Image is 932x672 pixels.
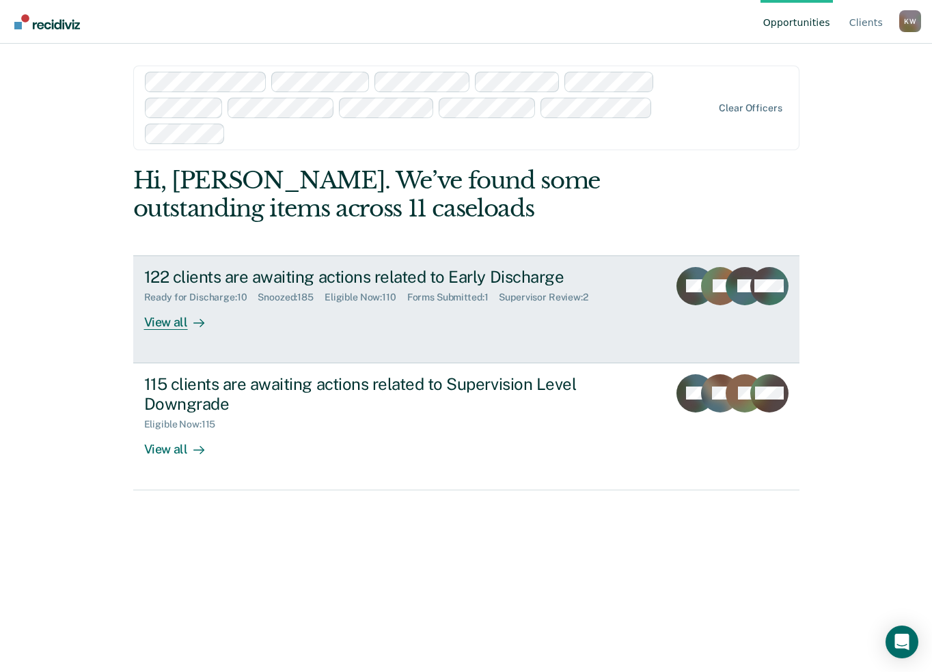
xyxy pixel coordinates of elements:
a: 122 clients are awaiting actions related to Early DischargeReady for Discharge:10Snoozed:185Eligi... [133,255,799,363]
div: Supervisor Review : 2 [499,292,599,303]
div: View all [144,303,221,330]
a: 115 clients are awaiting actions related to Supervision Level DowngradeEligible Now:115View all [133,363,799,490]
img: Recidiviz [14,14,80,29]
div: K W [899,10,921,32]
div: Eligible Now : 110 [325,292,407,303]
div: 122 clients are awaiting actions related to Early Discharge [144,267,624,287]
div: Forms Submitted : 1 [407,292,499,303]
div: Hi, [PERSON_NAME]. We’ve found some outstanding items across 11 caseloads [133,167,666,223]
div: Clear officers [719,102,782,114]
div: View all [144,430,221,457]
div: Ready for Discharge : 10 [144,292,258,303]
div: 115 clients are awaiting actions related to Supervision Level Downgrade [144,374,624,414]
div: Snoozed : 185 [258,292,325,303]
div: Open Intercom Messenger [886,626,918,658]
button: Profile dropdown button [899,10,921,32]
div: Eligible Now : 115 [144,419,227,430]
